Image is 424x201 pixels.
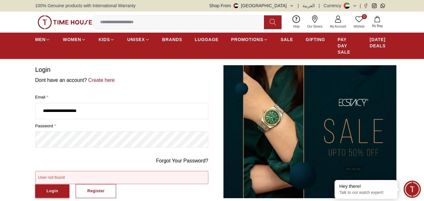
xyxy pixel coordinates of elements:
[324,3,344,9] div: Currency
[46,188,58,195] div: Login
[162,34,182,45] a: BRANDS
[360,3,361,9] span: |
[209,3,294,9] button: Shop From[GEOGRAPHIC_DATA]
[291,24,302,29] span: Help
[363,3,368,8] a: Facebook
[99,36,110,43] span: KIDS
[156,157,208,165] a: Forgot Your Password?
[35,34,50,45] a: MEN
[63,34,86,45] a: WOMEN
[87,77,115,83] a: Create here
[339,190,393,195] p: Talk to our watch expert!
[372,3,377,8] a: Instagram
[289,14,303,30] a: Help
[339,183,393,189] div: Hey there!
[362,14,367,19] span: 0
[35,94,208,100] label: Email
[223,65,397,198] img: ...
[306,36,325,43] span: GIFTING
[127,34,149,45] a: UNISEX
[35,65,208,74] h1: Login
[338,34,357,58] a: PAY DAY SALE
[370,36,389,49] span: [DATE] DEALS
[38,15,92,29] img: ...
[63,36,81,43] span: WOMEN
[319,3,320,9] span: |
[327,24,349,29] span: My Account
[195,34,219,45] a: LUGGAGE
[370,34,389,51] a: [DATE] DEALS
[233,3,239,8] img: United Arab Emirates
[76,184,116,198] button: Register
[35,36,46,43] span: MEN
[38,175,206,180] div: User not found
[162,36,182,43] span: BRANDS
[303,14,326,30] a: Our Stores
[127,36,145,43] span: UNISEX
[368,15,386,29] button: My Bag
[404,181,421,198] div: Chat Widget
[87,188,105,195] div: Register
[338,36,357,55] span: PAY DAY SALE
[306,34,325,45] a: GIFTING
[35,3,136,9] span: 100% Genuine products with International Warranty
[351,24,367,29] span: Wishlist
[298,3,299,9] span: |
[231,34,268,45] a: PROMOTIONS
[350,14,368,30] a: 0Wishlist
[195,36,219,43] span: LUGGAGE
[231,36,263,43] span: PROMOTIONS
[281,34,293,45] a: SALE
[305,24,325,29] span: Our Stores
[35,123,208,129] label: password
[35,77,208,84] p: Dont have an account?
[380,3,385,8] a: Whatsapp
[369,24,385,28] span: My Bag
[303,3,315,9] button: العربية
[281,36,293,43] span: SALE
[35,184,69,198] button: Login
[99,34,115,45] a: KIDS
